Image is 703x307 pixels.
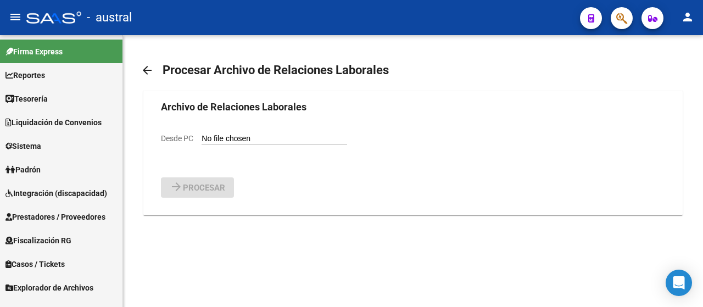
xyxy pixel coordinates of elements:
span: Padrón [5,164,41,176]
span: Desde PC [161,134,193,143]
span: Reportes [5,69,45,81]
span: Firma Express [5,46,63,58]
button: Procesar [161,177,234,198]
span: Casos / Tickets [5,258,65,270]
h1: Procesar Archivo de Relaciones Laborales [163,60,389,81]
span: Sistema [5,140,41,152]
mat-icon: menu [9,10,22,24]
span: - austral [87,5,132,30]
span: Tesorería [5,93,48,105]
span: Integración (discapacidad) [5,187,107,199]
span: Liquidación de Convenios [5,116,102,129]
mat-icon: arrow_back [141,64,154,77]
span: Fiscalización RG [5,235,71,247]
span: Prestadores / Proveedores [5,211,105,223]
span: Procesar [183,183,225,193]
input: Desde PC [202,134,347,144]
div: Open Intercom Messenger [666,270,692,296]
span: Explorador de Archivos [5,282,93,294]
mat-icon: person [681,10,694,24]
mat-icon: arrow_forward [170,180,183,193]
h3: Archivo de Relaciones Laborales [161,99,665,115]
